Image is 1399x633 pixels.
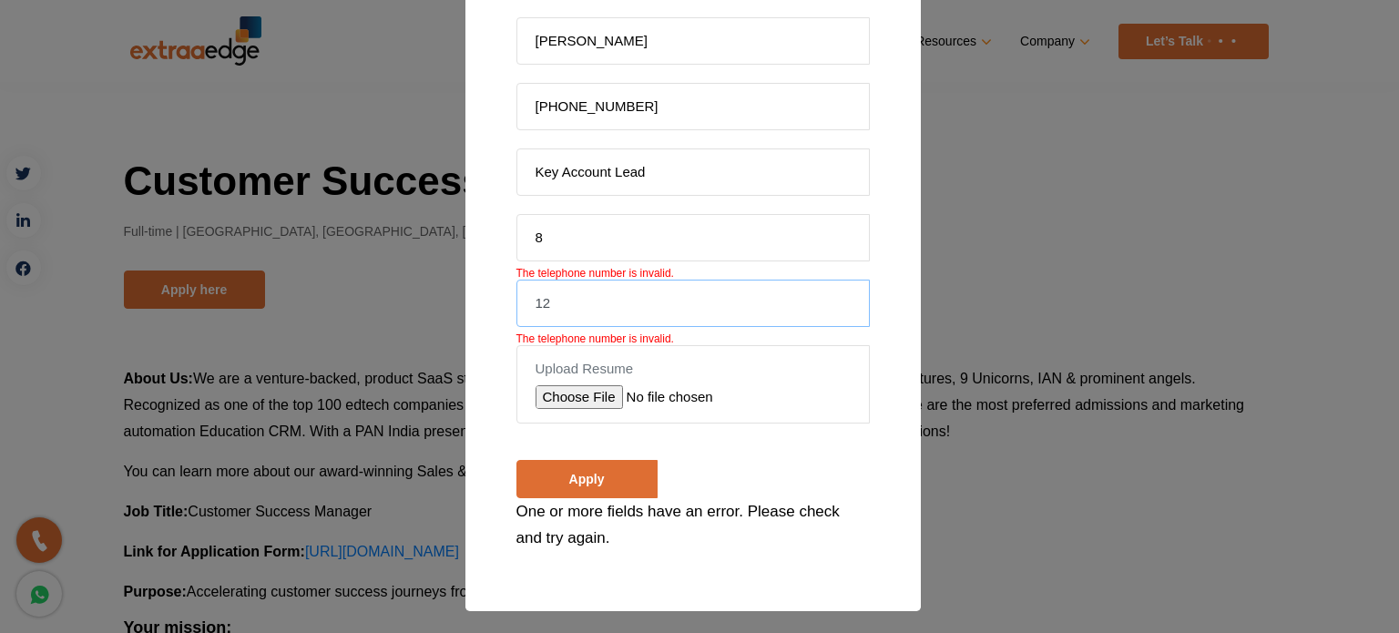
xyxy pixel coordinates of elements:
[516,332,674,345] span: The telephone number is invalid.
[516,498,870,551] div: One or more fields have an error. Please check and try again.
[516,214,870,261] input: Current CTC
[516,267,674,280] span: The telephone number is invalid.
[536,360,851,378] label: Upload Resume
[516,460,658,498] input: Apply
[516,83,870,130] input: Mobile
[516,17,870,65] input: Name
[516,148,870,196] input: Position
[516,280,870,327] input: Expected CTC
